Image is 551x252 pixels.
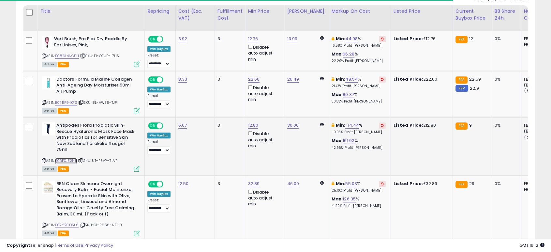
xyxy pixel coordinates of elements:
[42,230,57,236] span: All listings currently available for purchase on Amazon
[394,36,448,42] div: £12.76
[394,181,448,187] div: £32.89
[217,8,243,22] div: Fulfillment Cost
[495,76,516,82] div: 0%
[162,37,173,42] span: OFF
[343,51,354,57] a: 66.28
[524,134,545,140] div: ( SFP: 1 )
[524,76,545,82] div: FBA: 4
[332,188,386,193] p: 25.10% Profit [PERSON_NAME]
[332,51,386,63] div: %
[332,138,386,150] div: %
[455,8,489,22] div: Current Buybox Price
[7,243,113,249] div: seller snap | |
[147,94,171,108] div: Preset:
[147,53,171,68] div: Preset:
[42,76,55,89] img: 314VwZTxpuL._SL40_.jpg
[469,36,473,42] span: 12
[149,77,157,82] span: ON
[455,181,468,188] small: FBA
[336,181,346,187] b: Min:
[332,51,343,57] b: Max:
[332,91,343,98] b: Max:
[248,76,260,83] a: 22.60
[55,53,79,59] a: B086L4NCFH
[332,137,343,144] b: Max:
[524,122,545,128] div: FBA: 17
[149,123,157,129] span: ON
[524,88,545,94] div: ( SFP: 1 )
[394,122,448,128] div: £12.80
[332,8,388,15] div: Markup on Cost
[332,204,386,208] p: 41.20% Profit [PERSON_NAME]
[42,122,140,171] div: ASIN:
[149,181,157,187] span: ON
[287,36,297,42] a: 13.99
[524,128,545,134] div: FBM: 2
[54,36,133,50] b: Wet Brush, Pro Flex Dry Paddle By For Unisex, Pink,
[248,188,279,207] div: Disable auto adjust min
[332,146,386,150] p: 42.96% Profit [PERSON_NAME]
[332,59,386,63] p: 22.29% Profit [PERSON_NAME]
[469,122,472,128] span: 9
[56,76,136,96] b: Doctors Formula Marine Collagen Anti-Ageing Day Moisturiser 50ml Air Pump
[524,82,545,88] div: FBM: 2
[332,196,343,202] b: Max:
[147,191,171,197] div: Win BuyBox
[147,133,171,138] div: Win BuyBox
[329,5,391,31] th: The percentage added to the cost of goods (COGS) that forms the calculator for Min & Max prices.
[178,36,187,42] a: 3.92
[84,242,113,248] a: Privacy Policy
[147,198,171,213] div: Preset:
[470,85,479,91] span: 22.9
[495,181,516,187] div: 0%
[469,181,474,187] span: 29
[345,36,358,42] a: 44.98
[178,122,187,129] a: 6.67
[524,8,548,22] div: Num of Comp.
[162,77,173,82] span: OFF
[394,8,450,15] div: Listed Price
[42,62,57,67] span: All listings currently available for purchase on Amazon
[455,76,468,84] small: FBA
[343,91,354,98] a: 80.37
[519,242,544,248] span: 2025-09-9 16:12 GMT
[42,181,55,194] img: 31S+BHg3qhL._SL40_.jpg
[217,76,240,82] div: 3
[55,222,79,228] a: B0722GDSL6
[345,181,357,187] a: 55.03
[287,122,299,129] a: 30.00
[42,76,140,113] div: ASIN:
[287,8,326,15] div: [PERSON_NAME]
[495,36,516,42] div: 0%
[248,122,258,129] a: 12.80
[55,100,77,105] a: B07RF94KFS
[42,108,57,114] span: All listings currently available for purchase on Amazon
[80,53,119,58] span: | SKU: EI-OFUB-L7US
[217,181,240,187] div: 3
[394,36,423,42] b: Listed Price:
[336,76,346,82] b: Min:
[147,87,171,92] div: Win BuyBox
[42,122,55,135] img: 21-j+SEVI-L._SL40_.jpg
[248,36,258,42] a: 12.76
[58,166,69,172] span: FBA
[178,8,212,22] div: Cost (Exc. VAT)
[42,36,140,66] div: ASIN:
[524,36,545,42] div: FBA: 4
[336,122,346,128] b: Min:
[495,8,518,22] div: BB Share 24h.
[332,196,386,208] div: %
[147,140,171,154] div: Preset:
[455,36,468,43] small: FBA
[332,99,386,104] p: 30.33% Profit [PERSON_NAME]
[42,36,52,49] img: 31h05oT62cL._SL40_.jpg
[495,122,516,128] div: 0%
[149,37,157,42] span: ON
[55,158,77,164] a: B0BFXJZ2NK
[469,76,481,82] span: 22.59
[80,222,122,228] span: | SKU: CI-R666-NZH9
[524,187,545,193] div: FBM: 0
[162,123,173,129] span: OFF
[287,76,299,83] a: 26.49
[248,43,279,62] div: Disable auto adjust min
